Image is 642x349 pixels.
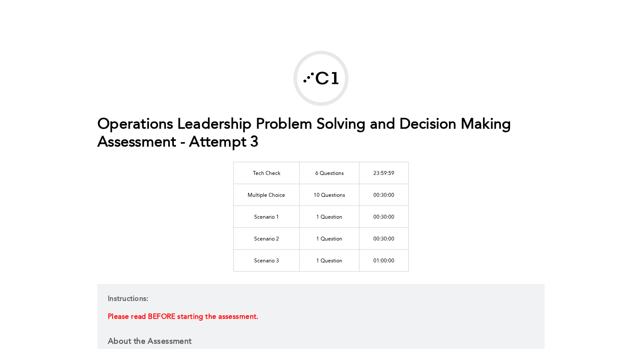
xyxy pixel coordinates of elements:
td: 1 Question [300,249,359,271]
td: Scenario 2 [234,227,300,249]
td: 01:00:00 [359,249,409,271]
img: Correlation One [297,54,345,102]
td: 00:30:00 [359,206,409,227]
strong: About the Assessment [108,338,192,346]
td: 00:30:00 [359,227,409,249]
td: Multiple Choice [234,184,300,206]
h1: Operations Leadership Problem Solving and Decision Making Assessment - Attempt 3 [97,116,545,152]
td: Scenario 3 [234,249,300,271]
td: 23:59:59 [359,162,409,184]
td: 1 Question [300,206,359,227]
td: Scenario 1 [234,206,300,227]
td: 10 Questions [300,184,359,206]
td: 6 Questions [300,162,359,184]
span: Please read BEFORE starting the assessment. [108,314,259,321]
td: 1 Question [300,227,359,249]
td: Tech Check [234,162,300,184]
td: 00:30:00 [359,184,409,206]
